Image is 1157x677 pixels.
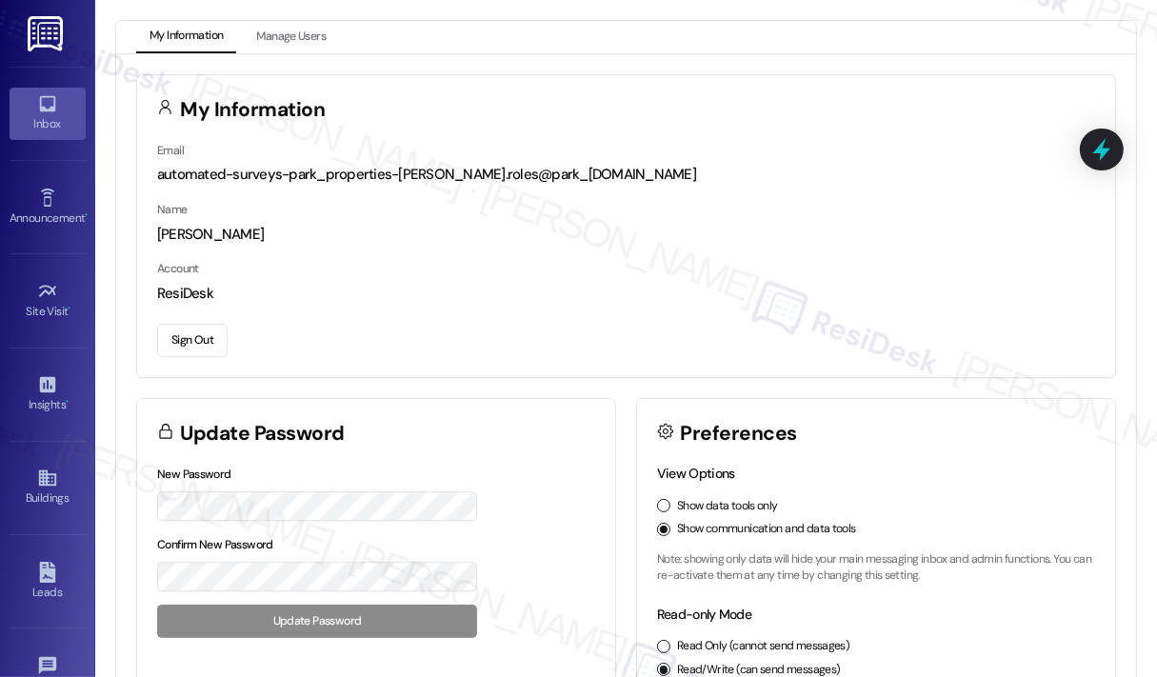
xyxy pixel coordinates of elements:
button: My Information [136,21,236,53]
span: • [85,209,88,222]
h3: Preferences [681,424,797,444]
img: ResiDesk Logo [28,16,67,51]
a: Leads [10,556,86,607]
label: Read Only (cannot send messages) [677,638,849,655]
div: ResiDesk [157,284,1095,304]
div: [PERSON_NAME] [157,225,1095,245]
label: Show communication and data tools [677,521,856,538]
label: New Password [157,467,231,482]
button: Manage Users [243,21,339,53]
label: Name [157,202,188,217]
label: Read-only Mode [657,606,751,623]
a: Site Visit • [10,275,86,327]
a: Insights • [10,368,86,420]
p: Note: showing only data will hide your main messaging inbox and admin functions. You can re-activ... [657,551,1095,585]
h3: My Information [181,100,326,120]
button: Sign Out [157,324,228,357]
div: automated-surveys-park_properties-[PERSON_NAME].roles@park_[DOMAIN_NAME] [157,165,1095,185]
label: Email [157,143,184,158]
label: Confirm New Password [157,537,273,552]
label: Show data tools only [677,498,778,515]
label: View Options [657,465,735,482]
a: Inbox [10,88,86,139]
span: • [69,302,71,315]
span: • [66,395,69,408]
label: Account [157,261,199,276]
a: Buildings [10,462,86,513]
h3: Update Password [181,424,345,444]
